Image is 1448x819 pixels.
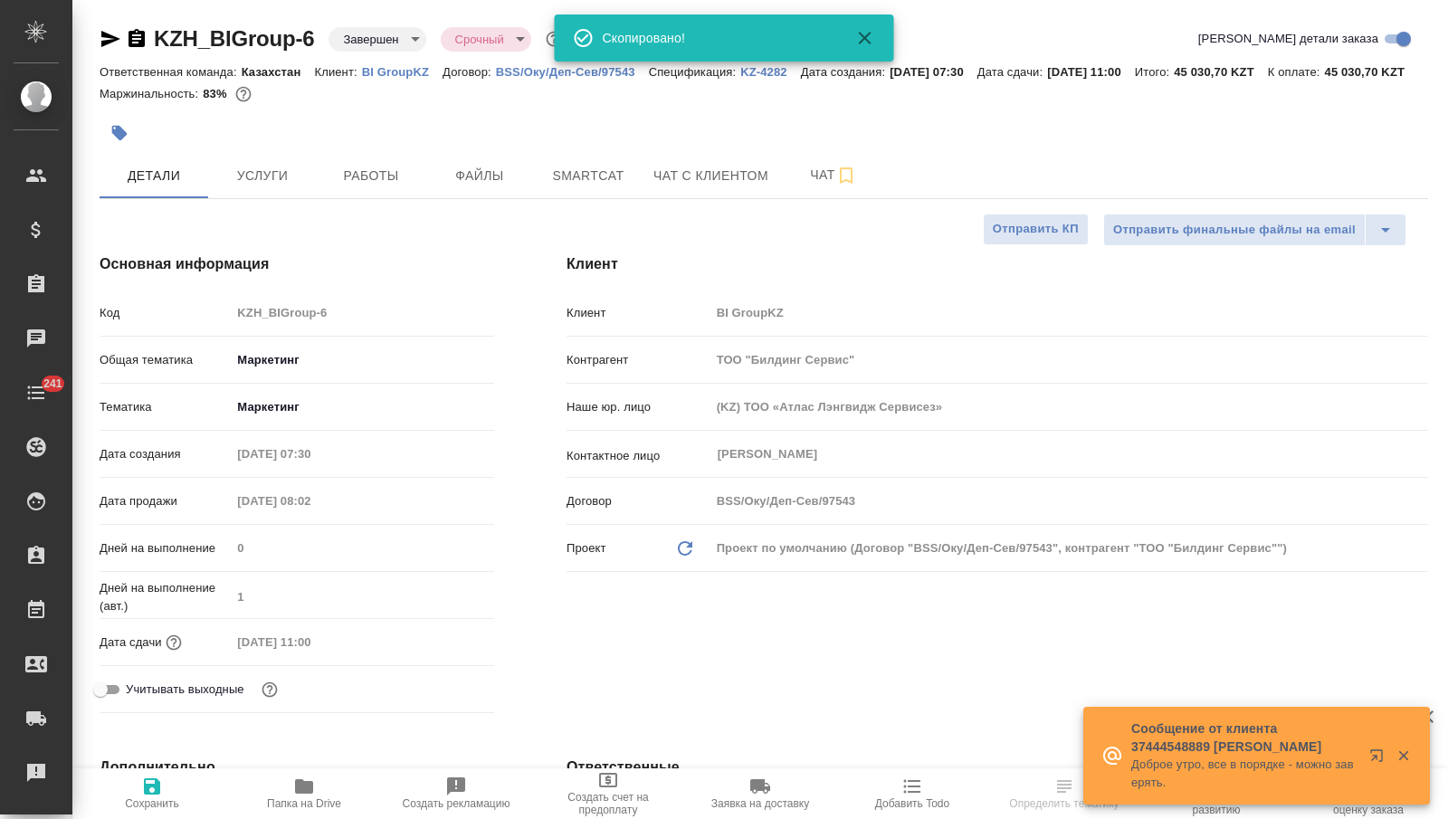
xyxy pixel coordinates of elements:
p: К оплате: [1268,65,1325,79]
button: Открыть в новой вкладке [1358,738,1402,781]
span: Отправить КП [993,219,1079,240]
button: Закрыть [843,27,887,49]
p: 45 030,70 KZT [1325,65,1419,79]
span: [PERSON_NAME] детали заказа [1198,30,1378,48]
span: Отправить финальные файлы на email [1113,220,1356,241]
button: Создать счет на предоплату [532,768,684,819]
p: Контактное лицо [567,447,710,465]
input: Пустое поле [231,629,389,655]
h4: Дополнительно [100,757,494,778]
p: Клиент: [314,65,361,79]
button: Определить тематику [988,768,1140,819]
span: Добавить Todo [875,797,949,810]
button: Создать рекламацию [380,768,532,819]
input: Пустое поле [231,441,389,467]
button: Выбери, если сб и вс нужно считать рабочими днями для выполнения заказа. [258,678,281,701]
button: Закрыть [1385,748,1422,764]
p: Доброе утро, все в порядке - можно заверять. [1131,756,1357,792]
p: Дата создания: [801,65,890,79]
input: Пустое поле [231,488,389,514]
input: Пустое поле [231,535,494,561]
p: Клиент [567,304,710,322]
button: Добавить тэг [100,113,139,153]
p: Общая тематика [100,351,231,369]
button: Папка на Drive [228,768,380,819]
p: Спецификация: [649,65,740,79]
h4: Клиент [567,253,1428,275]
span: Файлы [436,165,523,187]
p: Ответственная команда: [100,65,242,79]
p: 45 030,70 KZT [1174,65,1268,79]
button: Отправить финальные файлы на email [1103,214,1366,246]
span: Работы [328,165,414,187]
p: Дата сдачи: [977,65,1047,79]
span: Заявка на доставку [711,797,809,810]
button: Скопировать ссылку [126,28,148,50]
span: Чат [790,164,877,186]
p: Дата создания [100,445,231,463]
a: BI GroupKZ [362,63,443,79]
p: Контрагент [567,351,710,369]
p: 83% [203,87,231,100]
button: Срочный [450,32,510,47]
span: Создать рекламацию [403,797,510,810]
button: Добавить Todo [836,768,988,819]
a: 241 [5,370,68,415]
p: Маржинальность: [100,87,203,100]
p: Тематика [100,398,231,416]
p: Дней на выполнение (авт.) [100,579,231,615]
span: Папка на Drive [267,797,341,810]
p: Договор [567,492,710,510]
button: Сохранить [76,768,228,819]
p: Наше юр. лицо [567,398,710,416]
a: KZ-4282 [740,63,801,79]
p: Дней на выполнение [100,539,231,557]
p: Проект [567,539,606,557]
button: Заявка на доставку [684,768,836,819]
span: Сохранить [125,797,179,810]
p: [DATE] 07:30 [890,65,977,79]
p: BSS/Оку/Деп-Сев/97543 [496,65,649,79]
h4: Основная информация [100,253,494,275]
button: Отправить КП [983,214,1089,245]
span: Smartcat [545,165,632,187]
p: Дата сдачи [100,633,162,652]
p: KZ-4282 [740,65,801,79]
svg: Подписаться [835,165,857,186]
span: Детали [110,165,197,187]
span: Определить тематику [1009,797,1119,810]
input: Пустое поле [710,300,1428,326]
p: BI GroupKZ [362,65,443,79]
input: Пустое поле [710,488,1428,514]
input: Пустое поле [231,584,494,610]
button: Завершен [338,32,404,47]
p: Итого: [1135,65,1174,79]
span: Чат с клиентом [653,165,768,187]
p: Договор: [443,65,496,79]
p: Казахстан [242,65,315,79]
div: Маркетинг [231,345,494,376]
input: Пустое поле [710,394,1428,420]
span: Учитывать выходные [126,681,244,699]
input: Пустое поле [231,300,494,326]
p: Сообщение от клиента 37444548889 [PERSON_NAME] [1131,719,1357,756]
button: Если добавить услуги и заполнить их объемом, то дата рассчитается автоматически [162,631,186,654]
p: [DATE] 11:00 [1047,65,1135,79]
span: Услуги [219,165,306,187]
p: Код [100,304,231,322]
div: split button [1103,214,1406,246]
span: Создать счет на предоплату [543,791,673,816]
h4: Ответственные [567,757,1428,778]
div: Завершен [441,27,531,52]
p: Дата продажи [100,492,231,510]
div: Скопировано! [603,29,829,47]
button: 1100.16 RUB; [232,82,255,106]
a: BSS/Оку/Деп-Сев/97543 [496,63,649,79]
input: Пустое поле [710,347,1428,373]
button: Скопировать ссылку для ЯМессенджера [100,28,121,50]
div: Завершен [329,27,425,52]
a: KZH_BIGroup-6 [154,26,314,51]
button: Доп статусы указывают на важность/срочность заказа [542,27,566,51]
div: Маркетинг [231,392,494,423]
div: Проект по умолчанию (Договор "BSS/Оку/Деп-Сев/97543", контрагент "ТОО "Билдинг Сервис"") [710,533,1428,564]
